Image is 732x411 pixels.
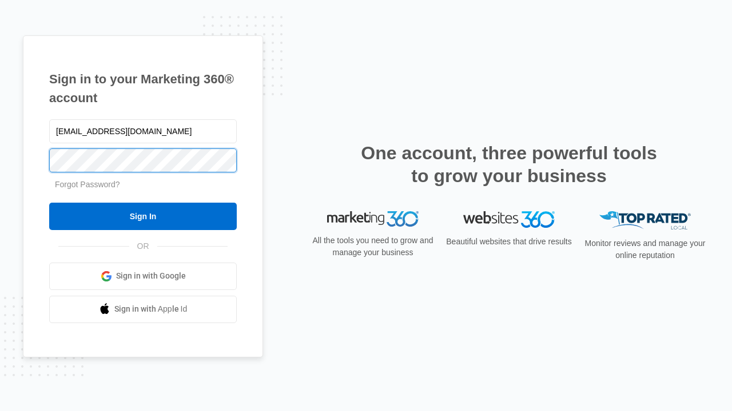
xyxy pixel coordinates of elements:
[581,237,709,261] p: Monitor reviews and manage your online reputation
[114,303,188,315] span: Sign in with Apple Id
[49,263,237,290] a: Sign in with Google
[49,203,237,230] input: Sign In
[463,211,555,228] img: Websites 360
[55,180,120,189] a: Forgot Password?
[49,296,237,323] a: Sign in with Apple Id
[309,235,437,259] p: All the tools you need to grow and manage your business
[599,211,691,230] img: Top Rated Local
[357,142,661,187] h2: One account, three powerful tools to grow your business
[116,270,186,282] span: Sign in with Google
[445,236,573,248] p: Beautiful websites that drive results
[129,240,157,252] span: OR
[327,211,419,227] img: Marketing 360
[49,119,237,143] input: Email
[49,70,237,107] h1: Sign in to your Marketing 360® account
